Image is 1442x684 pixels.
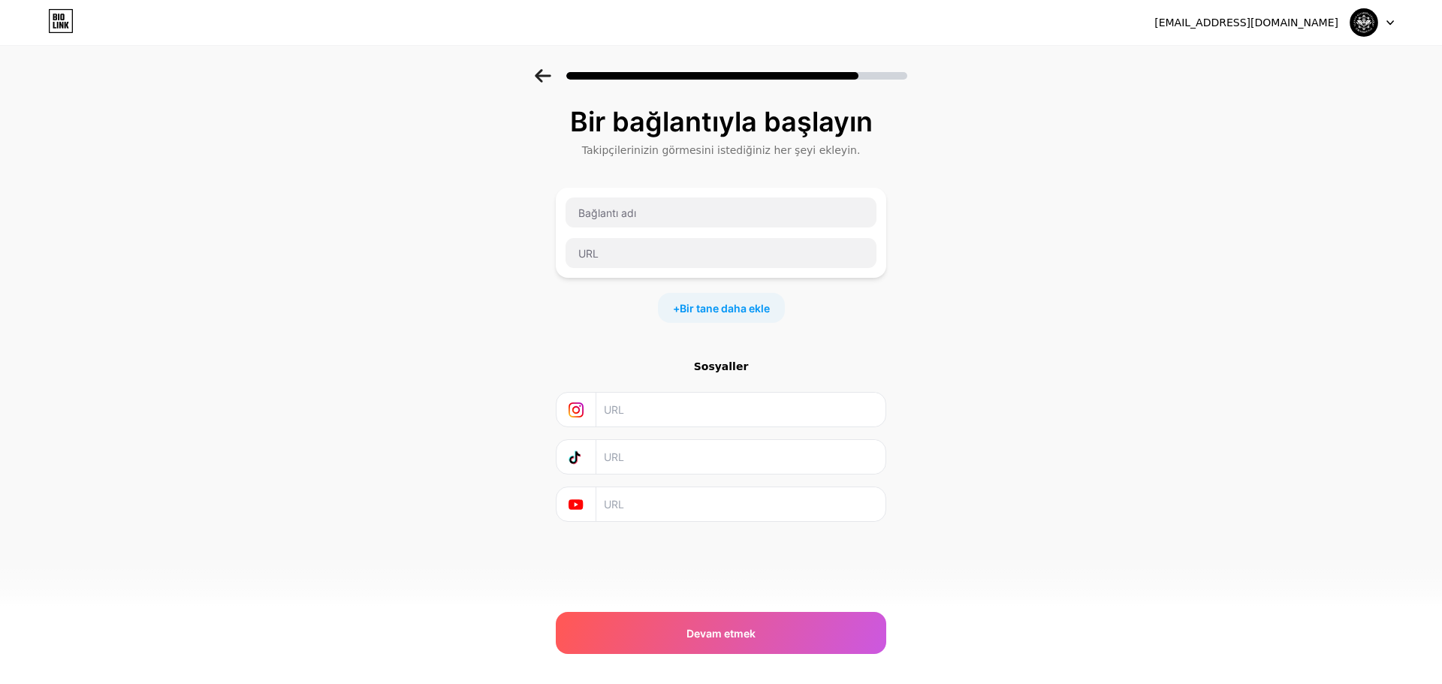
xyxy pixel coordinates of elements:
input: URL [566,238,876,268]
input: URL [604,393,876,426]
input: URL [604,440,876,474]
font: Takipçilerinizin görmesini istediğiniz her şeyi ekleyin. [582,144,861,156]
input: Bağlantı adı [566,197,876,227]
font: Devam etmek [686,627,756,640]
font: + [673,302,680,315]
input: URL [604,487,876,521]
font: Bir tane daha ekle [680,302,770,315]
font: Sosyaller [694,360,749,372]
font: Bir bağlantıyla başlayın [570,105,873,138]
font: [EMAIL_ADDRESS][DOMAIN_NAME] [1154,17,1338,29]
img: partikolik [1350,8,1378,37]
